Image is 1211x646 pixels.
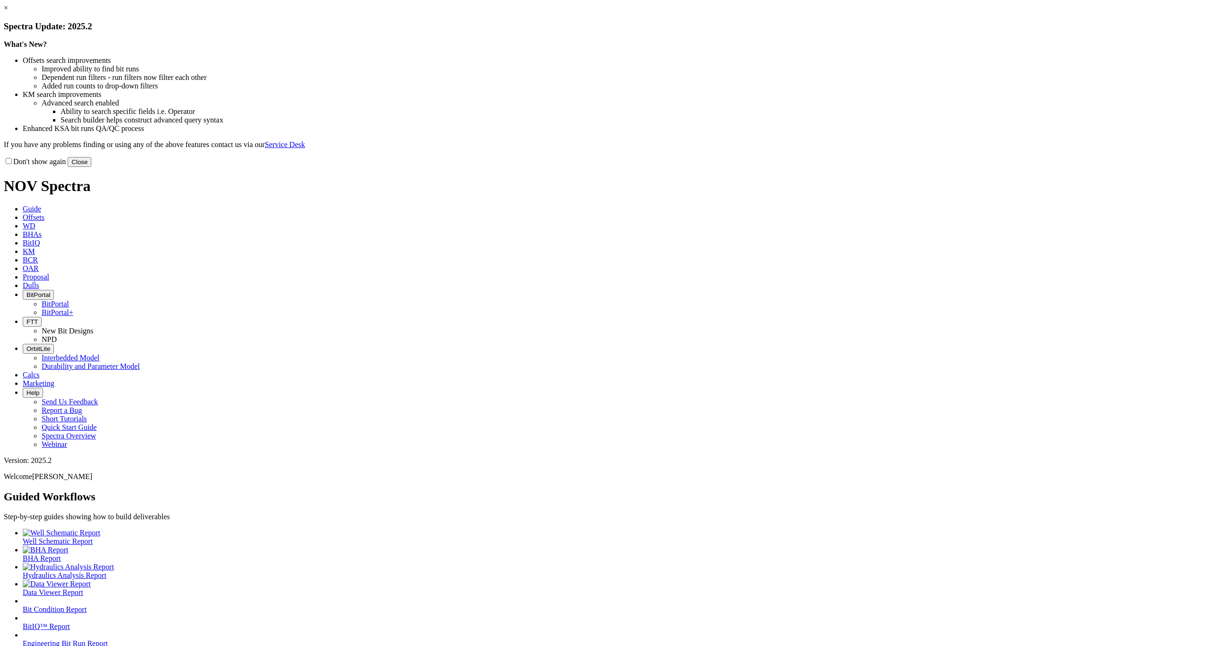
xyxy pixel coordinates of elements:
[32,472,92,480] span: [PERSON_NAME]
[23,622,70,630] span: BitIQ™ Report
[23,230,42,238] span: BHAs
[4,513,1207,521] p: Step-by-step guides showing how to build deliverables
[23,281,39,289] span: Dulls
[4,490,1207,503] h2: Guided Workflows
[42,406,82,414] a: Report a Bug
[4,140,1207,149] p: If you have any problems finding or using any of the above features contact us via our
[23,205,41,213] span: Guide
[23,597,94,605] img: Bit Condition Report
[42,300,69,308] a: BitPortal
[42,423,97,431] a: Quick Start Guide
[23,124,1207,133] li: Enhanced KSA bit runs QA/QC process
[4,21,1207,32] h3: Spectra Update: 2025.2
[23,554,61,562] span: BHA Report
[42,99,1207,107] li: Advanced search enabled
[23,537,93,545] span: Well Schematic Report
[42,415,87,423] a: Short Tutorials
[23,264,39,272] span: OAR
[23,222,35,230] span: WD
[42,362,140,370] a: Durability and Parameter Model
[23,247,35,255] span: KM
[61,116,1207,124] li: Search builder helps construct advanced query syntax
[26,345,50,352] span: OrbitLite
[23,563,114,571] img: Hydraulics Analysis Report
[265,140,305,148] a: Service Desk
[26,389,39,396] span: Help
[42,308,73,316] a: BitPortal+
[23,529,100,537] img: Well Schematic Report
[23,614,93,622] img: BitIQ&trade; Report
[26,291,50,298] span: BitPortal
[42,440,67,448] a: Webinar
[4,40,47,48] strong: What's New?
[4,157,66,166] label: Don't show again
[23,273,49,281] span: Proposal
[42,354,99,362] a: Interbedded Model
[23,588,83,596] span: Data Viewer Report
[23,571,106,579] span: Hydraulics Analysis Report
[4,472,1207,481] p: Welcome
[26,318,38,325] span: FTT
[42,432,96,440] a: Spectra Overview
[23,546,68,554] img: BHA Report
[4,4,8,12] a: ×
[68,157,91,167] button: Close
[23,213,44,221] span: Offsets
[4,456,1207,465] div: Version: 2025.2
[23,580,91,588] img: Data Viewer Report
[23,631,115,639] img: Engineering Bit Run Report
[4,177,1207,195] h1: NOV Spectra
[23,371,40,379] span: Calcs
[23,90,1207,99] li: KM search improvements
[42,335,57,343] a: NPD
[23,605,87,613] span: Bit Condition Report
[61,107,1207,116] li: Ability to search specific fields i.e. Operator
[42,65,1207,73] li: Improved ability to find bit runs
[42,73,1207,82] li: Dependent run filters - run filters now filter each other
[23,256,38,264] span: BCR
[23,239,40,247] span: BitIQ
[23,56,1207,65] li: Offsets search improvements
[42,398,98,406] a: Send Us Feedback
[6,158,12,164] input: Don't show again
[42,327,93,335] a: New Bit Designs
[23,379,54,387] span: Marketing
[42,82,1207,90] li: Added run counts to drop-down filters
